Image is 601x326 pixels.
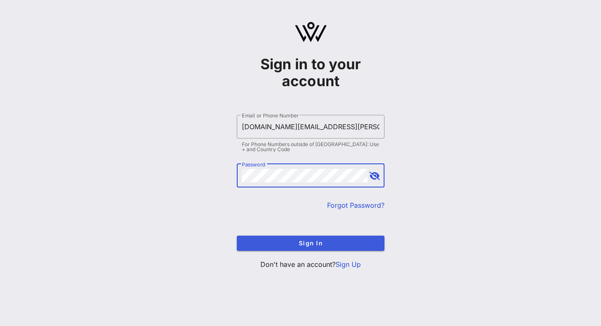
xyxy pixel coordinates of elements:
div: For Phone Numbers outside of [GEOGRAPHIC_DATA]: Use + and Country Code [242,142,379,152]
button: append icon [369,172,380,180]
a: Forgot Password? [327,201,384,209]
p: Don't have an account? [237,259,384,269]
label: Password [242,161,265,168]
button: Sign In [237,236,384,251]
span: Sign In [244,239,378,247]
h1: Sign in to your account [237,56,384,90]
img: logo.svg [295,22,327,42]
label: Email or Phone Number [242,112,298,119]
a: Sign Up [336,260,361,269]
